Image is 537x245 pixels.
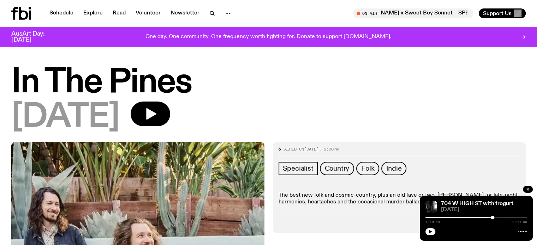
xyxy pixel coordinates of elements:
a: Read [108,8,130,18]
span: Aired on [284,146,304,152]
span: Specialist [283,165,314,172]
span: Support Us [483,10,512,17]
span: , 9:00pm [319,146,339,152]
h3: AusArt Day: [DATE] [11,31,56,43]
span: Country [325,165,350,172]
span: [DATE] [304,146,319,152]
a: Country [320,162,354,175]
p: The best new folk and cosmic-country, plus an old fave or two. [PERSON_NAME] for late-night harmo... [279,192,520,206]
a: 704 W HIGH ST with frogurt [441,201,513,207]
a: Folk [356,162,379,175]
span: [DATE] [441,207,527,213]
a: Volunteer [131,8,165,18]
a: Indie [381,162,406,175]
a: Explore [79,8,107,18]
button: Support Us [479,8,526,18]
a: Specialist [279,162,318,175]
a: Schedule [45,8,78,18]
button: On AirSPEED DATE SXSW | Picture This x [PERSON_NAME] x Sweet Boy SonnetSPEED DATE SXSW | Picture ... [353,8,473,18]
span: [DATE] [11,102,119,133]
span: Folk [361,165,374,172]
h1: In The Pines [11,67,526,99]
span: 2:00:00 [512,220,527,224]
a: Newsletter [166,8,204,18]
span: Indie [386,165,401,172]
span: 1:19:14 [425,220,440,224]
p: One day. One community. One frequency worth fighting for. Donate to support [DOMAIN_NAME]. [145,34,392,40]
